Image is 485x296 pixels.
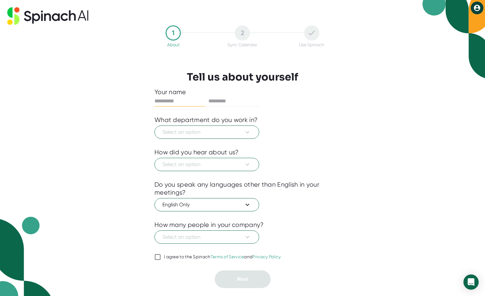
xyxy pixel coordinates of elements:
[187,71,298,83] h3: Tell us about yourself
[162,233,251,241] span: Select an option
[227,42,257,47] div: Sync Calendar
[154,181,331,196] div: Do you speak any languages other than English in your meetings?
[154,125,259,139] button: Select an option
[463,274,479,290] div: Open Intercom Messenger
[299,42,324,47] div: Use Spinach
[154,88,331,96] div: Your name
[162,161,251,168] span: Select an option
[235,25,250,41] div: 2
[237,276,248,282] span: Next
[154,221,264,229] div: How many people in your company?
[215,270,271,288] button: Next
[154,148,239,156] div: How did you hear about us?
[154,116,258,124] div: What department do you work in?
[154,198,259,211] button: English Only
[162,128,251,136] span: Select an option
[167,42,180,47] div: About
[162,201,251,209] span: English Only
[164,254,281,260] div: I agree to the Spinach and
[166,25,181,41] div: 1
[211,254,244,259] a: Terms of Service
[252,254,281,259] a: Privacy Policy
[154,230,259,244] button: Select an option
[154,158,259,171] button: Select an option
